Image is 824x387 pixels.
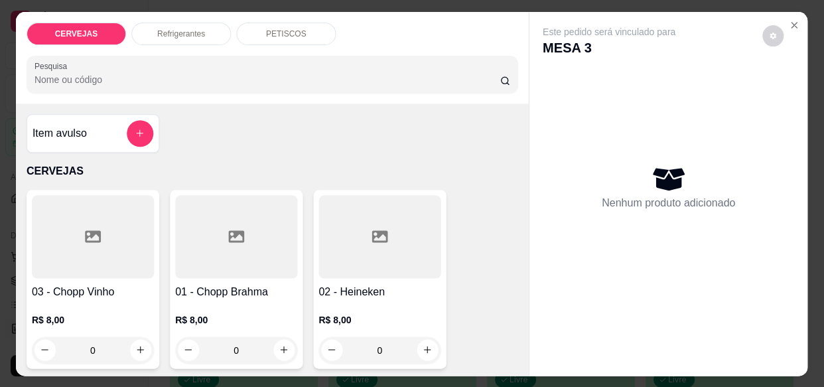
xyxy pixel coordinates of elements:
p: R$ 8,00 [175,313,297,326]
p: Refrigerantes [157,28,205,39]
h4: 02 - Heineken [319,283,441,299]
p: R$ 8,00 [32,313,154,326]
input: Pesquisa [34,72,500,86]
p: MESA 3 [543,38,675,56]
p: R$ 8,00 [319,313,441,326]
button: decrease-product-quantity [763,25,784,46]
button: increase-product-quantity [274,339,295,360]
label: Pesquisa [34,60,72,71]
h4: 03 - Chopp Vinho [32,283,154,299]
h4: Item avulso [33,125,87,141]
button: add-separate-item [127,119,153,146]
button: increase-product-quantity [130,339,151,360]
button: Close [784,14,805,35]
h4: 01 - Chopp Brahma [175,283,297,299]
button: increase-product-quantity [417,339,439,360]
p: CERVEJAS [27,163,518,179]
button: decrease-product-quantity [34,339,56,360]
p: CERVEJAS [55,28,98,39]
p: Nenhum produto adicionado [602,195,735,211]
p: PETISCOS [266,28,307,39]
p: Este pedido será vinculado para [543,25,675,38]
button: decrease-product-quantity [178,339,199,360]
button: decrease-product-quantity [322,339,343,360]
